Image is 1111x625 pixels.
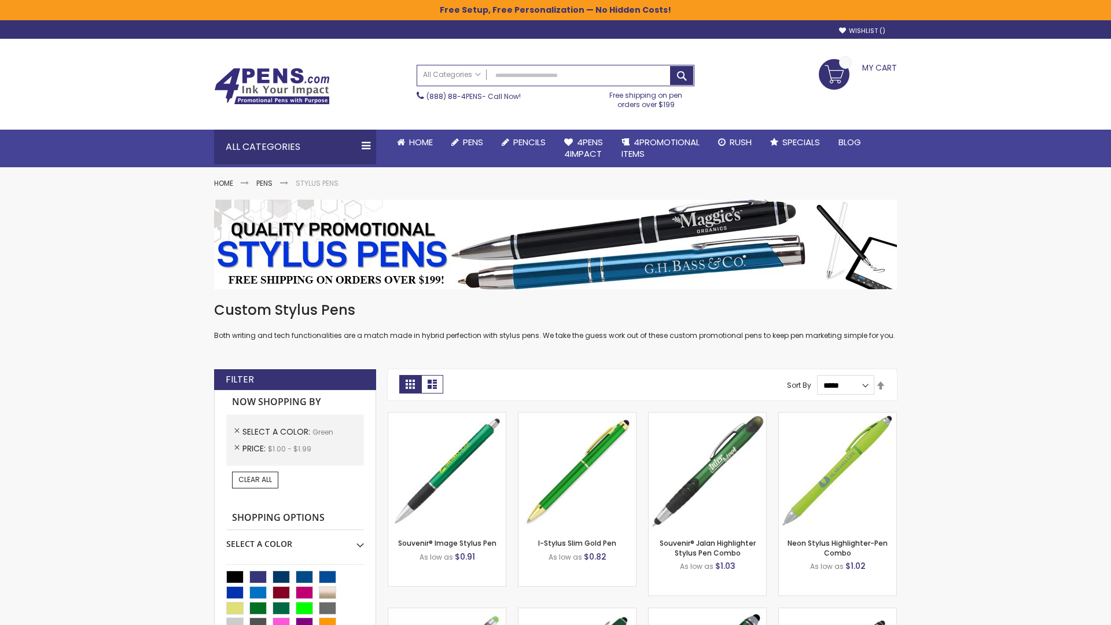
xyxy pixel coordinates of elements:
[268,444,311,454] span: $1.00 - $1.99
[518,412,636,422] a: I-Stylus Slim Gold-Green
[214,130,376,164] div: All Categories
[388,608,506,617] a: Islander Softy Gel with Stylus - ColorJet Imprint-Green
[214,301,897,319] h1: Custom Stylus Pens
[649,608,766,617] a: Kyra Pen with Stylus and Flashlight-Green
[226,506,364,531] strong: Shopping Options
[296,178,339,188] strong: Stylus Pens
[420,552,453,562] span: As low as
[399,375,421,394] strong: Grid
[426,91,521,101] span: - Call Now!
[779,413,896,530] img: Neon Stylus Highlighter-Pen Combo-Green
[829,130,870,155] a: Blog
[518,413,636,530] img: I-Stylus Slim Gold-Green
[709,130,761,155] a: Rush
[549,552,582,562] span: As low as
[232,472,278,488] a: Clear All
[680,561,713,571] span: As low as
[256,178,273,188] a: Pens
[761,130,829,155] a: Specials
[649,413,766,530] img: Souvenir® Jalan Highlighter Stylus Pen Combo-Green
[513,136,546,148] span: Pencils
[649,412,766,422] a: Souvenir® Jalan Highlighter Stylus Pen Combo-Green
[388,412,506,422] a: Souvenir® Image Stylus Pen-Green
[492,130,555,155] a: Pencils
[779,412,896,422] a: Neon Stylus Highlighter-Pen Combo-Green
[426,91,482,101] a: (888) 88-4PENS
[398,538,496,548] a: Souvenir® Image Stylus Pen
[214,178,233,188] a: Home
[455,551,475,562] span: $0.91
[839,27,885,35] a: Wishlist
[226,390,364,414] strong: Now Shopping by
[810,561,844,571] span: As low as
[442,130,492,155] a: Pens
[782,136,820,148] span: Specials
[388,130,442,155] a: Home
[242,443,268,454] span: Price
[226,530,364,550] div: Select A Color
[584,551,606,562] span: $0.82
[538,538,616,548] a: I-Stylus Slim Gold Pen
[621,136,700,160] span: 4PROMOTIONAL ITEMS
[242,426,312,437] span: Select A Color
[214,200,897,289] img: Stylus Pens
[787,380,811,390] label: Sort By
[518,608,636,617] a: Custom Soft Touch® Metal Pens with Stylus-Green
[238,475,272,484] span: Clear All
[779,608,896,617] a: Colter Stylus Twist Metal Pen-Green
[715,560,735,572] span: $1.03
[409,136,433,148] span: Home
[417,65,487,84] a: All Categories
[226,373,254,386] strong: Filter
[845,560,866,572] span: $1.02
[612,130,709,167] a: 4PROMOTIONALITEMS
[730,136,752,148] span: Rush
[423,70,481,79] span: All Categories
[312,427,333,437] span: Green
[463,136,483,148] span: Pens
[788,538,888,557] a: Neon Stylus Highlighter-Pen Combo
[214,68,330,105] img: 4Pens Custom Pens and Promotional Products
[388,413,506,530] img: Souvenir® Image Stylus Pen-Green
[555,130,612,167] a: 4Pens4impact
[660,538,756,557] a: Souvenir® Jalan Highlighter Stylus Pen Combo
[214,301,897,341] div: Both writing and tech functionalities are a match made in hybrid perfection with stylus pens. We ...
[598,86,695,109] div: Free shipping on pen orders over $199
[838,136,861,148] span: Blog
[564,136,603,160] span: 4Pens 4impact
